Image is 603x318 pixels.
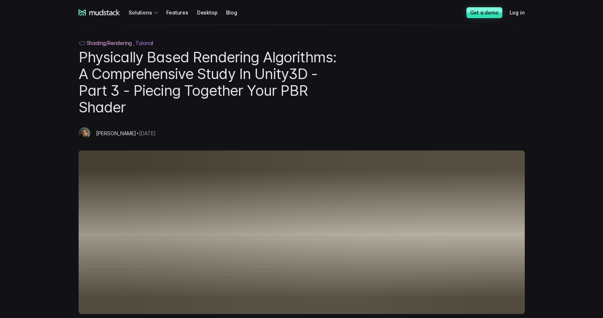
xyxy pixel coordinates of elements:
[466,7,502,18] a: Get a demo
[226,6,246,19] a: Blog
[166,6,197,19] a: Features
[135,40,153,46] span: Tutorial
[510,6,533,19] a: Log in
[79,9,120,16] a: mudstack logo
[129,6,160,19] div: Solutions
[197,6,226,19] a: Desktop
[79,127,90,139] img: Jordan Stevens
[87,40,135,46] span: Shading/Rendering
[79,49,340,116] h1: Physically Based Rendering Algorithms: A Comprehensive Study In Unity3D - Part 3 - Piecing Togeth...
[96,130,136,136] span: [PERSON_NAME]
[136,130,156,136] span: • [DATE]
